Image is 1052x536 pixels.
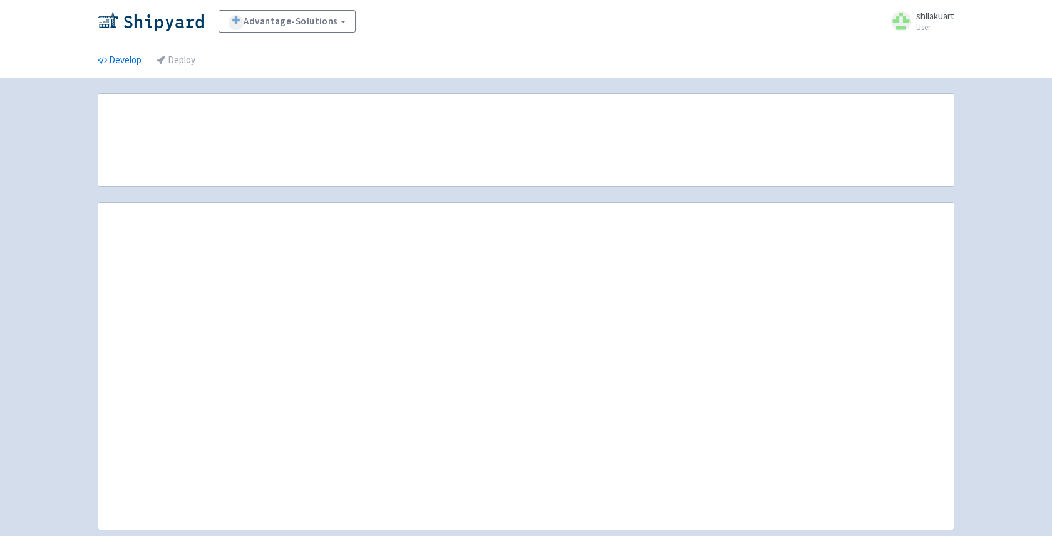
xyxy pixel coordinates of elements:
small: User [916,23,954,31]
a: Develop [98,43,142,78]
a: Advantage-Solutions [219,10,356,33]
img: Shipyard logo [98,11,204,31]
a: shllakuart User [884,11,954,31]
a: Deploy [157,43,195,78]
span: shllakuart [916,10,954,22]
